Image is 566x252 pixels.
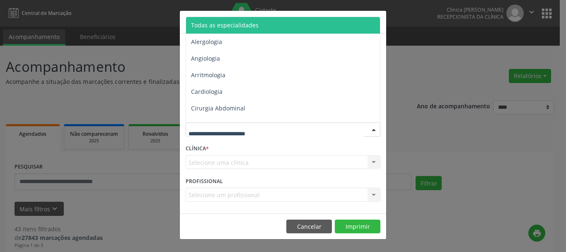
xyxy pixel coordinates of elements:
button: Imprimir [335,220,380,234]
h5: Relatório de agendamentos [186,17,281,27]
span: Alergologia [191,38,222,46]
span: Cardiologia [191,88,223,95]
span: Cirurgia Bariatrica [191,121,242,129]
span: Cirurgia Abdominal [191,104,245,112]
span: Todas as especialidades [191,21,259,29]
label: PROFISSIONAL [186,175,223,188]
span: Arritmologia [191,71,225,79]
button: Cancelar [286,220,332,234]
button: Close [370,11,386,31]
label: CLÍNICA [186,142,209,155]
span: Angiologia [191,54,220,62]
